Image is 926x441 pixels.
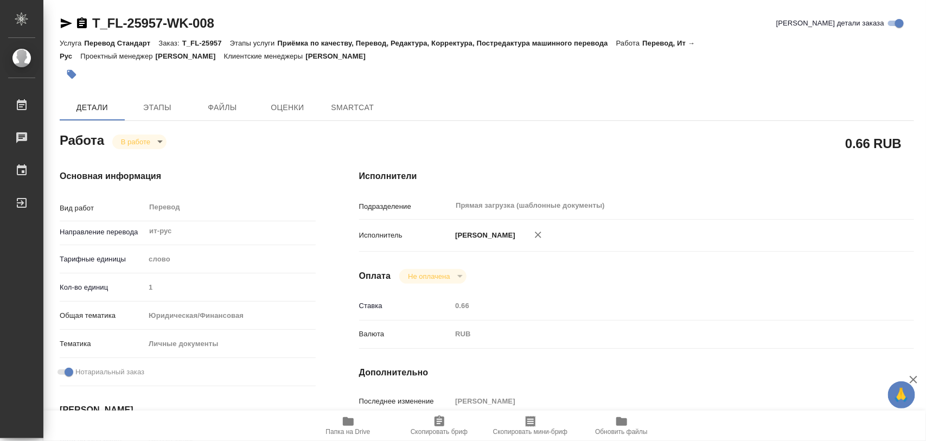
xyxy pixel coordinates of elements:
a: T_FL-25957-WK-008 [92,16,214,30]
span: Файлы [196,101,248,114]
p: Клиентские менеджеры [224,52,306,60]
button: Скопировать мини-бриф [485,411,576,441]
p: Работа [616,39,643,47]
div: слово [145,250,315,269]
p: [PERSON_NAME] [451,230,515,241]
span: Этапы [131,101,183,114]
button: Скопировать бриф [394,411,485,441]
span: Детали [66,101,118,114]
p: Услуга [60,39,84,47]
p: Подразделение [359,201,452,212]
p: Исполнитель [359,230,452,241]
button: Добавить тэг [60,62,84,86]
input: Пустое поле [451,393,867,409]
p: [PERSON_NAME] [305,52,374,60]
p: Заказ: [158,39,182,47]
h4: [PERSON_NAME] [60,404,316,417]
p: Направление перевода [60,227,145,238]
button: Обновить файлы [576,411,667,441]
h4: Исполнители [359,170,914,183]
p: [PERSON_NAME] [156,52,224,60]
h2: Работа [60,130,104,149]
p: Общая тематика [60,310,145,321]
span: SmartCat [327,101,379,114]
p: Этапы услуги [230,39,278,47]
button: Папка на Drive [303,411,394,441]
span: Нотариальный заказ [75,367,144,378]
div: Личные документы [145,335,315,353]
p: Приёмка по качеству, Перевод, Редактура, Корректура, Постредактура машинного перевода [277,39,616,47]
span: Скопировать бриф [411,428,468,436]
input: Пустое поле [451,298,867,314]
p: Перевод Стандарт [84,39,158,47]
button: В работе [118,137,154,146]
p: Вид работ [60,203,145,214]
h4: Дополнительно [359,366,914,379]
button: Скопировать ссылку для ЯМессенджера [60,17,73,30]
p: Ставка [359,301,452,311]
p: Валюта [359,329,452,340]
div: RUB [451,325,867,343]
p: T_FL-25957 [182,39,230,47]
button: Скопировать ссылку [75,17,88,30]
span: Оценки [261,101,314,114]
input: Пустое поле [145,279,315,295]
span: [PERSON_NAME] детали заказа [776,18,884,29]
p: Кол-во единиц [60,282,145,293]
h4: Оплата [359,270,391,283]
span: Папка на Drive [326,428,371,436]
h2: 0.66 RUB [845,134,902,152]
button: 🙏 [888,381,915,408]
p: Тематика [60,338,145,349]
div: В работе [399,269,466,284]
div: В работе [112,135,167,149]
span: Обновить файлы [595,428,648,436]
button: Удалить исполнителя [526,223,550,247]
div: Юридическая/Финансовая [145,306,315,325]
button: Не оплачена [405,272,453,281]
span: 🙏 [892,384,911,406]
h4: Основная информация [60,170,316,183]
p: Последнее изменение [359,396,452,407]
span: Скопировать мини-бриф [493,428,567,436]
p: Проектный менеджер [80,52,155,60]
p: Тарифные единицы [60,254,145,265]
